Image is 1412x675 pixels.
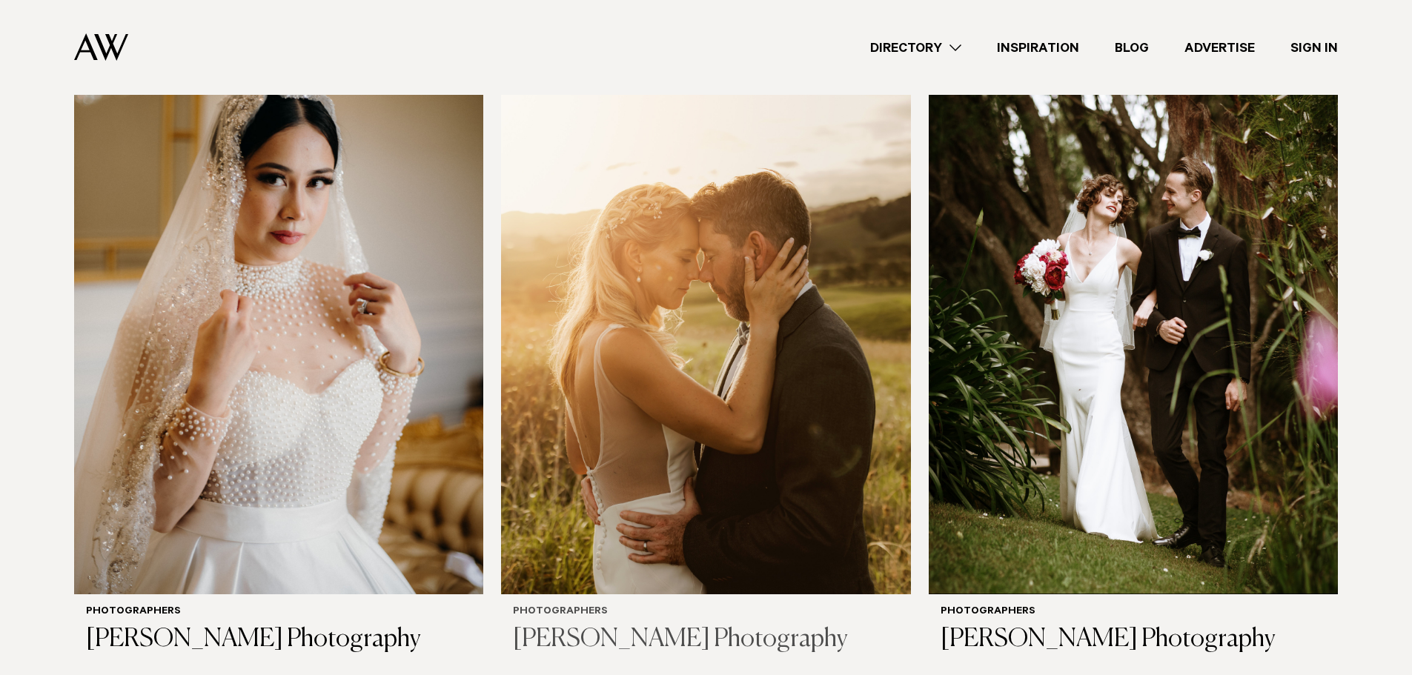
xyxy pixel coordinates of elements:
[501,45,910,594] img: Auckland Weddings Photographers | Kate Little Photography
[86,606,471,619] h6: Photographers
[941,606,1326,619] h6: Photographers
[86,625,471,655] h3: [PERSON_NAME] Photography
[513,606,898,619] h6: Photographers
[929,45,1338,667] a: Auckland Weddings Photographers | Perry Trotter Photography Photographers [PERSON_NAME] Photography
[1097,38,1167,58] a: Blog
[852,38,979,58] a: Directory
[929,45,1338,594] img: Auckland Weddings Photographers | Perry Trotter Photography
[74,45,483,594] img: Auckland Weddings Photographers | Rhea Rodrigues Photography
[74,33,128,61] img: Auckland Weddings Logo
[501,45,910,667] a: Auckland Weddings Photographers | Kate Little Photography Photographers [PERSON_NAME] Photography
[941,625,1326,655] h3: [PERSON_NAME] Photography
[1167,38,1273,58] a: Advertise
[513,625,898,655] h3: [PERSON_NAME] Photography
[979,38,1097,58] a: Inspiration
[74,45,483,667] a: Auckland Weddings Photographers | Rhea Rodrigues Photography Photographers [PERSON_NAME] Photography
[1273,38,1356,58] a: Sign In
